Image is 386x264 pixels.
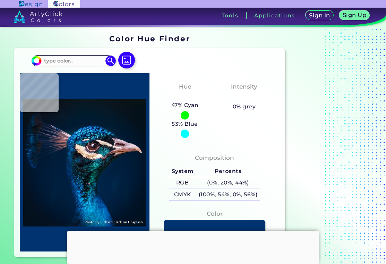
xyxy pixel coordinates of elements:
[14,10,62,23] img: logo_artyclick_colors_white.svg
[207,209,223,219] h4: Color
[305,10,334,20] a: Sign In
[233,102,256,111] h5: 0% grey
[169,189,196,200] h5: CMYK
[67,231,319,262] iframe: Advertisement
[41,56,106,65] input: type color..
[339,10,370,20] a: Sign Up
[179,82,191,92] h4: Hue
[196,166,260,177] h5: Percents
[231,82,257,92] h4: Intensity
[169,119,200,129] h5: 53% Blue
[196,177,260,189] h5: (0%, 20%, 44%)
[254,13,295,18] h3: Applications
[196,189,260,200] h5: (100%, 54%, 0%, 56%)
[169,166,196,177] h5: System
[309,13,330,18] h5: Sign In
[288,32,375,260] iframe: Advertisement
[343,12,367,18] h5: Sign Up
[23,77,146,248] img: img_pavlin.jpg
[195,153,234,163] h4: Composition
[109,33,190,44] h1: Color Hue Finder
[19,1,42,7] img: ArtyClick Design logo
[222,13,239,18] h3: Tools
[165,93,204,101] h3: Cyan-Blue
[169,177,196,189] h5: RGB
[118,52,135,68] img: icon picture
[169,101,201,110] h5: 47% Cyan
[105,56,116,66] img: icon search
[229,93,259,101] h3: Vibrant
